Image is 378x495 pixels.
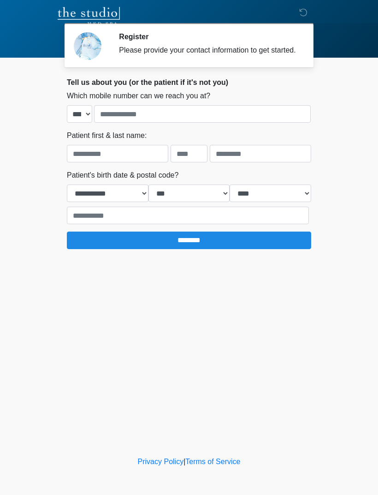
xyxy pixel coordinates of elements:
[119,32,297,41] h2: Register
[119,45,297,56] div: Please provide your contact information to get started.
[185,458,240,465] a: Terms of Service
[138,458,184,465] a: Privacy Policy
[74,32,101,60] img: Agent Avatar
[67,78,311,87] h2: Tell us about you (or the patient if it's not you)
[183,458,185,465] a: |
[67,90,210,101] label: Which mobile number can we reach you at?
[58,7,120,25] img: The Studio Med Spa Logo
[67,170,178,181] label: Patient's birth date & postal code?
[67,130,147,141] label: Patient first & last name:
